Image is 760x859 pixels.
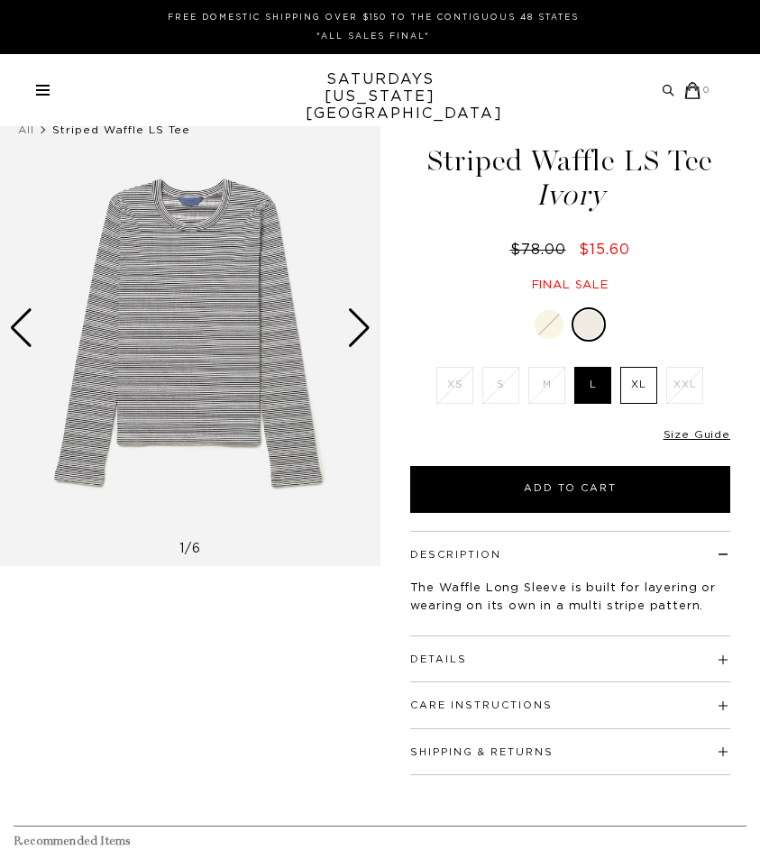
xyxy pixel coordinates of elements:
[179,543,185,555] span: 1
[410,550,501,560] button: Description
[347,308,371,348] div: Next slide
[574,367,611,404] label: L
[620,367,657,404] label: XL
[43,11,703,24] p: FREE DOMESTIC SHIPPING OVER $150 TO THE CONTIGUOUS 48 STATES
[410,747,554,757] button: Shipping & Returns
[703,87,710,95] small: 0
[18,124,34,135] a: All
[684,82,710,99] a: 0
[410,466,731,513] button: Add to Cart
[192,543,201,555] span: 6
[52,124,190,135] span: Striped Waffle LS Tee
[306,71,454,123] a: SATURDAYS[US_STATE][GEOGRAPHIC_DATA]
[410,580,731,616] p: The Waffle Long Sleeve is built for layering or wearing on its own in a multi stripe pattern.
[43,30,703,43] p: *ALL SALES FINAL*
[9,308,33,348] div: Previous slide
[410,700,553,710] button: Care Instructions
[510,242,573,257] del: $78.00
[14,834,746,849] h4: Recommended Items
[579,242,630,257] span: $15.60
[664,429,730,440] a: Size Guide
[410,654,467,664] button: Details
